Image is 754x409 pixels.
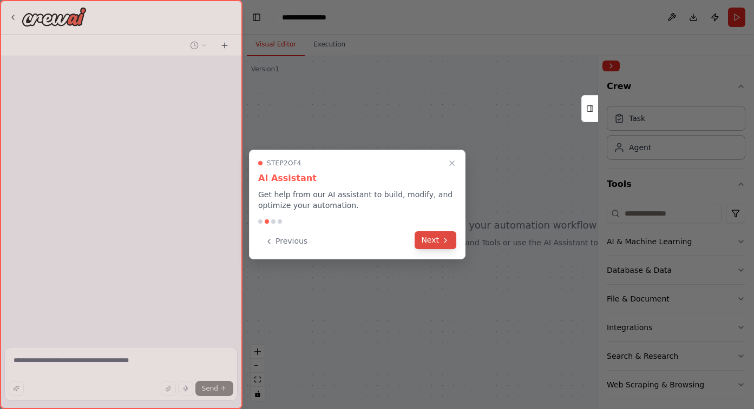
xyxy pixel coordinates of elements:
[249,10,264,25] button: Hide left sidebar
[258,172,456,185] h3: AI Assistant
[258,189,456,211] p: Get help from our AI assistant to build, modify, and optimize your automation.
[445,157,458,170] button: Close walkthrough
[258,232,314,250] button: Previous
[415,231,456,249] button: Next
[267,159,301,167] span: Step 2 of 4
